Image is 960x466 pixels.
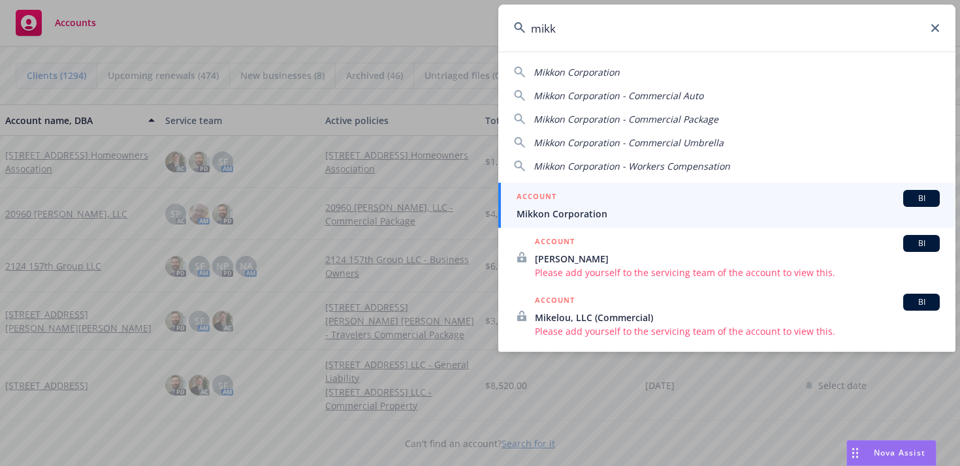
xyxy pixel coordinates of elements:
span: Mikkon Corporation - Commercial Umbrella [534,136,724,149]
span: Mikkon Corporation - Commercial Auto [534,89,703,102]
span: Please add yourself to the servicing team of the account to view this. [535,324,940,338]
h5: ACCOUNT [517,190,556,206]
h5: ACCOUNT [535,235,575,251]
a: ACCOUNTBI[PERSON_NAME]Please add yourself to the servicing team of the account to view this. [498,228,955,287]
a: ACCOUNTBIMikkon Corporation [498,183,955,228]
input: Search... [498,5,955,52]
span: Mikkon Corporation - Commercial Package [534,113,718,125]
a: ACCOUNTBIMikelou, LLC (Commercial)Please add yourself to the servicing team of the account to vie... [498,287,955,345]
span: Nova Assist [874,447,925,458]
span: Mikelou, LLC (Commercial) [535,311,940,324]
div: Drag to move [847,441,863,465]
span: BI [908,193,935,204]
span: BI [908,238,935,249]
span: Please add yourself to the servicing team of the account to view this. [535,266,940,279]
button: Nova Assist [846,440,936,466]
span: BI [908,296,935,308]
span: [PERSON_NAME] [535,252,940,266]
span: Mikkon Corporation [534,66,620,78]
span: Mikkon Corporation - Workers Compensation [534,160,730,172]
span: Mikkon Corporation [517,207,940,221]
h5: ACCOUNT [535,294,575,309]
